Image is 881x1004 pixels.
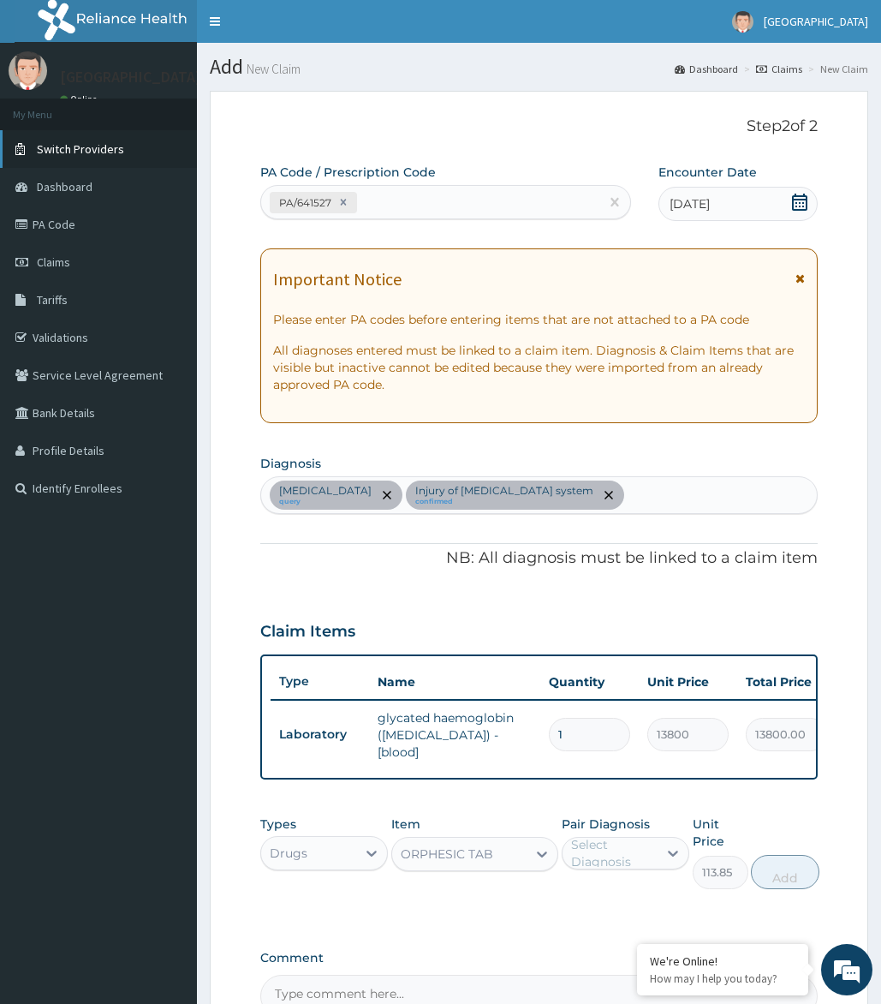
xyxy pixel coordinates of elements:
[271,666,369,697] th: Type
[260,623,355,642] h3: Claim Items
[571,836,657,870] div: Select Diagnosis
[99,216,236,389] span: We're online!
[540,665,639,699] th: Quantity
[756,62,802,76] a: Claims
[401,846,493,863] div: ORPHESIC TAB
[60,69,201,85] p: [GEOGRAPHIC_DATA]
[260,547,818,570] p: NB: All diagnosis must be linked to a claim item
[369,665,540,699] th: Name
[260,164,436,181] label: PA Code / Prescription Code
[693,816,748,850] label: Unit Price
[260,455,321,472] label: Diagnosis
[737,665,836,699] th: Total Price
[279,498,372,506] small: query
[279,484,372,498] p: [MEDICAL_DATA]
[243,63,301,75] small: New Claim
[9,51,47,90] img: User Image
[650,971,795,986] p: How may I help you today?
[415,484,593,498] p: Injury of [MEDICAL_DATA] system
[60,93,101,105] a: Online
[273,311,806,328] p: Please enter PA codes before entering items that are not attached to a PA code
[391,816,420,833] label: Item
[260,117,818,136] p: Step 2 of 2
[37,141,124,157] span: Switch Providers
[379,487,395,503] span: remove selection option
[270,845,307,862] div: Drugs
[639,665,737,699] th: Unit Price
[804,62,868,76] li: New Claim
[658,164,757,181] label: Encounter Date
[260,817,296,832] label: Types
[369,701,540,769] td: glycated haemoglobin ([MEDICAL_DATA]) - [blood]
[650,953,795,969] div: We're Online!
[274,193,334,212] div: PA/641527
[260,951,818,965] label: Comment
[764,14,868,29] span: [GEOGRAPHIC_DATA]
[562,816,650,833] label: Pair Diagnosis
[89,96,288,118] div: Chat with us now
[675,62,738,76] a: Dashboard
[37,254,70,270] span: Claims
[37,292,68,308] span: Tariffs
[281,9,322,50] div: Minimize live chat window
[273,270,402,289] h1: Important Notice
[415,498,593,506] small: confirmed
[601,487,616,503] span: remove selection option
[37,179,92,194] span: Dashboard
[9,468,326,528] textarea: Type your message and hit 'Enter'
[732,11,753,33] img: User Image
[32,86,69,128] img: d_794563401_company_1708531726252_794563401
[271,719,369,750] td: Laboratory
[751,855,819,889] button: Add
[273,342,806,393] p: All diagnoses entered must be linked to a claim item. Diagnosis & Claim Items that are visible bu...
[670,195,710,212] span: [DATE]
[210,56,868,78] h1: Add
